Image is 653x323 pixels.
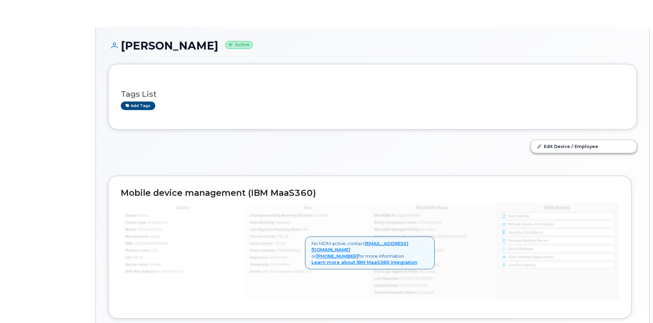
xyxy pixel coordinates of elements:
[425,240,428,245] a: Close
[225,41,253,49] small: Active
[121,203,619,301] img: mdm_maas360_data_lg-147edf4ce5891b6e296acbe60ee4acd306360f73f278574cfef86ac192ea0250.jpg
[121,188,619,198] h2: Mobile device management (IBM MaaS360)
[121,90,624,98] h3: Tags List
[316,253,358,259] a: [PHONE_NUMBER]
[531,140,637,152] a: Edit Device / Employee
[305,237,435,269] div: No MDM active, contact or for more information
[311,259,417,265] a: Learn more about IBM MaaS360 integration
[121,102,155,110] a: Add tags
[425,240,428,246] span: ×
[108,40,637,52] h1: [PERSON_NAME]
